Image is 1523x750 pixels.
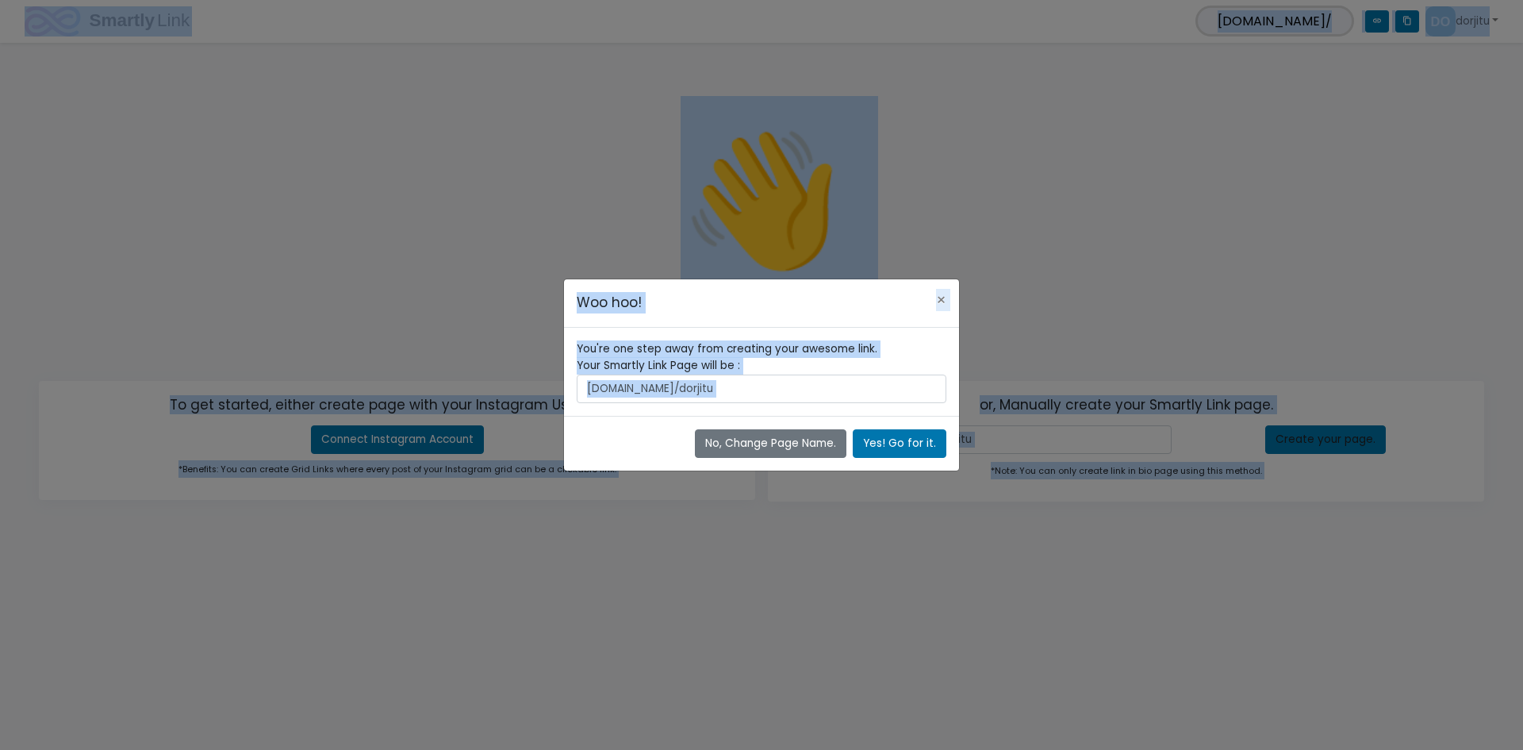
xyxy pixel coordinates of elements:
h5: Woo hoo! [577,292,642,313]
button: × [923,279,959,321]
button: Yes! Go for it. [853,429,946,458]
button: No, Change Page Name. [695,429,846,458]
span: [DOMAIN_NAME]/dorjitu [577,375,946,403]
div: You're one step away from creating your awesome link. Your Smartly Link Page will be : [577,340,946,403]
